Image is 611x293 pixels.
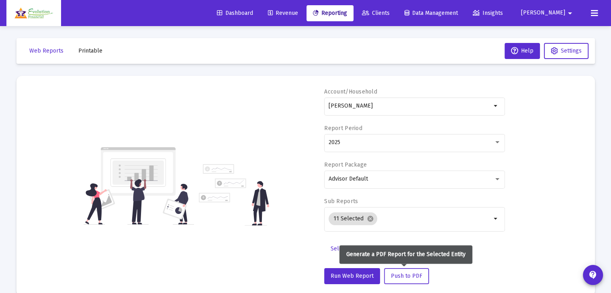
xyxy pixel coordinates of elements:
span: 2025 [329,139,340,146]
label: Report Package [324,161,367,168]
span: Insights [473,10,503,16]
button: [PERSON_NAME] [511,5,584,21]
mat-icon: contact_support [588,270,598,280]
span: Additional Options [401,245,448,252]
mat-icon: arrow_drop_down [565,5,575,21]
img: Dashboard [12,5,55,21]
label: Sub Reports [324,198,358,205]
button: Settings [544,43,589,59]
img: reporting-alt [199,164,269,226]
button: Printable [72,43,109,59]
a: Clients [356,5,396,21]
input: Search or select an account or household [329,103,491,109]
span: Dashboard [217,10,253,16]
mat-chip-list: Selection [329,211,491,227]
mat-icon: cancel [367,215,374,222]
span: [PERSON_NAME] [521,10,565,16]
button: Help [505,43,540,59]
label: Report Period [324,125,362,132]
img: reporting [84,146,194,226]
span: Reporting [313,10,347,16]
button: Run Web Report [324,268,380,284]
button: Web Reports [23,43,70,59]
span: Push to PDF [391,273,422,279]
a: Reporting [307,5,354,21]
span: Select Custom Period [331,245,386,252]
span: Web Reports [29,47,63,54]
mat-icon: arrow_drop_down [491,101,501,111]
a: Dashboard [210,5,260,21]
span: Printable [78,47,102,54]
span: Help [511,47,533,54]
a: Revenue [262,5,304,21]
label: Account/Household [324,88,377,95]
a: Data Management [398,5,464,21]
span: Data Management [405,10,458,16]
span: Clients [362,10,390,16]
span: Settings [561,47,582,54]
mat-chip: 11 Selected [329,212,377,225]
a: Insights [466,5,509,21]
button: Push to PDF [384,268,429,284]
mat-icon: arrow_drop_down [491,214,501,224]
span: Advisor Default [329,175,368,182]
span: Revenue [268,10,298,16]
span: Run Web Report [331,273,374,279]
